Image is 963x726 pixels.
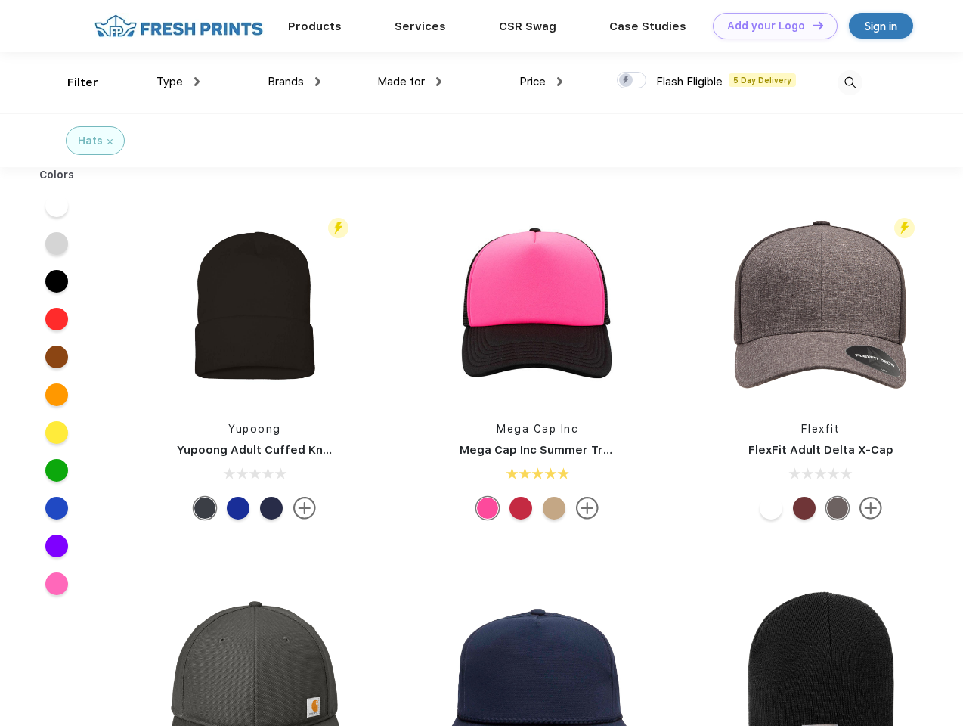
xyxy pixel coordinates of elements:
span: Made for [377,75,425,88]
div: Red With White [509,497,532,520]
div: Royal [227,497,249,520]
div: Navy [260,497,283,520]
span: Brands [268,75,304,88]
img: fo%20logo%202.webp [90,13,268,39]
a: Mega Cap Inc [497,423,578,435]
img: func=resize&h=266 [154,205,355,406]
img: func=resize&h=266 [720,205,921,406]
div: Sign in [865,17,897,35]
a: Yupoong [228,423,281,435]
div: Add your Logo [727,20,805,33]
img: dropdown.png [557,77,562,86]
div: Dark Grey [194,497,216,520]
div: White [760,497,782,520]
img: more.svg [293,497,316,520]
a: Mega Cap Inc Summer Trucker Cap [460,443,662,457]
img: DT [813,21,823,29]
a: Sign in [849,13,913,39]
img: more.svg [859,497,882,520]
img: dropdown.png [315,77,320,86]
div: Colors [28,167,86,183]
img: more.svg [576,497,599,520]
div: Neon Pink With Black [476,497,499,520]
a: Yupoong Adult Cuffed Knit Beanie [177,443,373,457]
img: desktop_search.svg [838,70,862,95]
img: func=resize&h=266 [437,205,638,406]
span: Type [156,75,183,88]
a: Products [288,20,342,33]
div: Filter [67,74,98,92]
div: Mlng Blu Ml Chr [826,497,849,520]
div: Maroon [793,497,816,520]
img: flash_active_toggle.svg [328,218,348,238]
img: filter_cancel.svg [107,139,113,144]
img: dropdown.png [194,77,200,86]
div: Khaki [543,497,565,520]
div: Hats [78,133,103,149]
a: Flexfit [801,423,841,435]
a: FlexFit Adult Delta X-Cap [748,443,893,457]
span: Flash Eligible [656,75,723,88]
span: 5 Day Delivery [729,73,796,87]
img: dropdown.png [436,77,441,86]
span: Price [519,75,546,88]
img: flash_active_toggle.svg [894,218,915,238]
